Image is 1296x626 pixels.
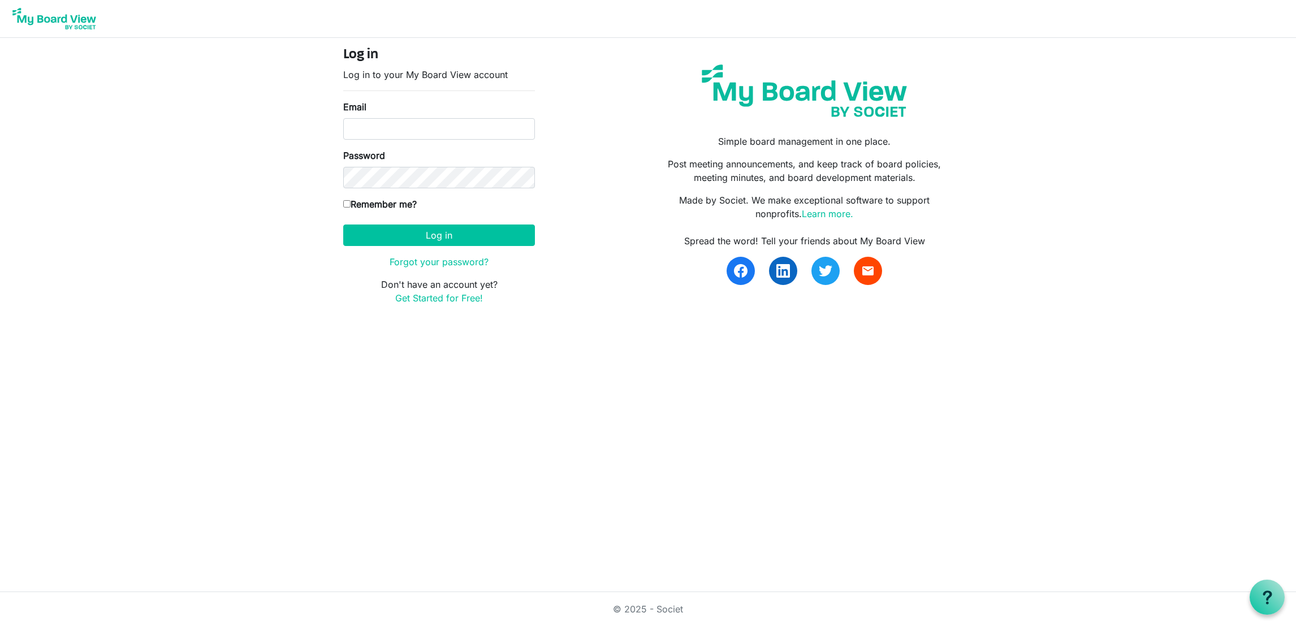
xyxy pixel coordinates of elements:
button: Log in [343,225,535,246]
p: Post meeting announcements, and keep track of board policies, meeting minutes, and board developm... [656,157,953,184]
label: Email [343,100,366,114]
img: twitter.svg [819,264,832,278]
a: © 2025 - Societ [613,603,683,615]
h4: Log in [343,47,535,63]
img: linkedin.svg [776,264,790,278]
p: Made by Societ. We make exceptional software to support nonprofits. [656,193,953,221]
img: facebook.svg [734,264,748,278]
span: email [861,264,875,278]
a: Forgot your password? [390,256,489,267]
div: Spread the word! Tell your friends about My Board View [656,234,953,248]
a: email [854,257,882,285]
p: Simple board management in one place. [656,135,953,148]
label: Password [343,149,385,162]
label: Remember me? [343,197,417,211]
input: Remember me? [343,200,351,208]
a: Learn more. [802,208,853,219]
a: Get Started for Free! [395,292,483,304]
img: my-board-view-societ.svg [693,56,915,126]
p: Log in to your My Board View account [343,68,535,81]
p: Don't have an account yet? [343,278,535,305]
img: My Board View Logo [9,5,100,33]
